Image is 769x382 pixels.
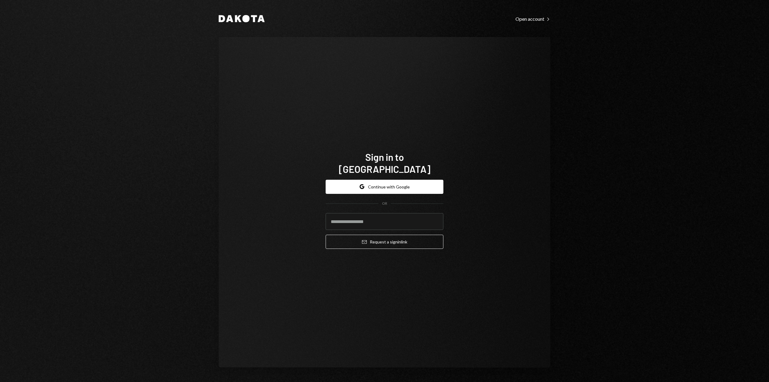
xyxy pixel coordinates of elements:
[382,201,387,206] div: OR
[515,15,550,22] a: Open account
[326,151,443,175] h1: Sign in to [GEOGRAPHIC_DATA]
[326,180,443,194] button: Continue with Google
[326,235,443,249] button: Request a signinlink
[515,16,550,22] div: Open account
